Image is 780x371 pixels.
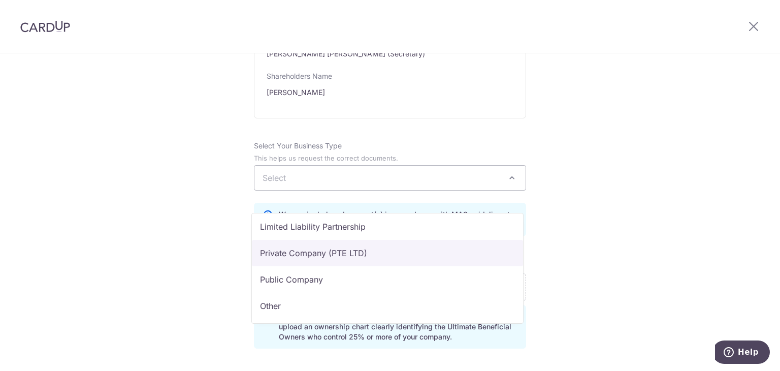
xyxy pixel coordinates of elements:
iframe: Opens a widget where you can find more information [715,341,770,366]
li: Limited Liability Partnership [252,213,523,240]
label: Select Your Business Type [254,141,342,151]
small: This helps us request the correct documents. [254,154,398,162]
li: Other [252,293,523,319]
span: Select [263,173,286,183]
img: CardUp [20,20,70,33]
li: Public Company [252,266,523,293]
p: We require below document(s) in accordance with MAS guidelines to verify your business's legal st... [279,209,517,230]
p: If your company's ownership is made up of several layers, please upload an ownership chart clearl... [279,312,517,342]
li: Private Company (PTE LTD) [252,240,523,266]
